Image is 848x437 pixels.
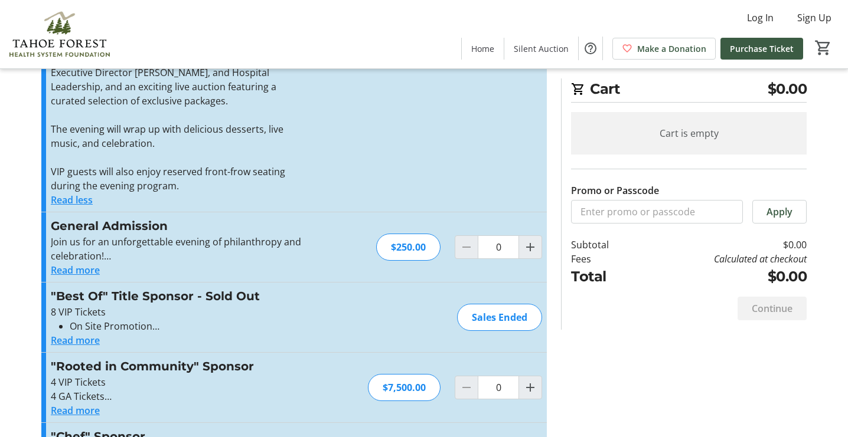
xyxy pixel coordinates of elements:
[51,389,309,403] p: 4 GA Tickets
[813,37,834,58] button: Cart
[640,238,807,252] td: $0.00
[478,235,519,259] input: General Admission Quantity
[51,165,309,193] p: VIP guests will also enjoy reserved front-frow seating during the evening program.
[462,38,504,60] a: Home
[612,38,716,60] a: Make a Donation
[376,234,441,261] div: $250.00
[730,42,794,55] span: Purchase Ticket
[571,200,743,224] input: Enter promo or passcode
[51,375,309,389] p: 4 VIP Tickets
[51,333,100,347] button: Read more
[51,235,309,263] p: Join us for an unforgettable evening of philanthropy and celebration!
[51,217,309,235] h3: General Admission
[51,122,309,150] p: The evening will wrap up with delicious desserts, live music, and celebration.
[640,266,807,287] td: $0.00
[51,357,309,375] h3: "Rooted in Community" Sponsor
[70,319,309,333] li: On Site Promotion
[637,42,706,55] span: Make a Donation
[788,8,841,27] button: Sign Up
[457,304,542,331] div: Sales Ended
[797,11,831,25] span: Sign Up
[368,374,441,401] div: $7,500.00
[579,37,602,60] button: Help
[571,183,659,198] label: Promo or Passcode
[571,238,640,252] td: Subtotal
[51,193,93,207] button: Read less
[519,376,542,399] button: Increment by one
[752,200,807,224] button: Apply
[514,42,569,55] span: Silent Auction
[51,263,100,277] button: Read more
[768,78,807,100] span: $0.00
[571,266,640,287] td: Total
[747,11,774,25] span: Log In
[504,38,578,60] a: Silent Auction
[571,78,807,103] h2: Cart
[51,287,309,305] h3: "Best Of" Title Sponsor - Sold Out
[571,252,640,266] td: Fees
[571,112,807,155] div: Cart is empty
[519,236,542,258] button: Increment by one
[738,8,783,27] button: Log In
[767,205,792,219] span: Apply
[51,403,100,418] button: Read more
[7,5,112,64] img: Tahoe Forest Health System Foundation's Logo
[51,305,309,319] p: 8 VIP Tickets
[478,376,519,399] input: "Rooted in Community" Sponsor Quantity
[720,38,803,60] a: Purchase Ticket
[640,252,807,266] td: Calculated at checkout
[471,42,494,55] span: Home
